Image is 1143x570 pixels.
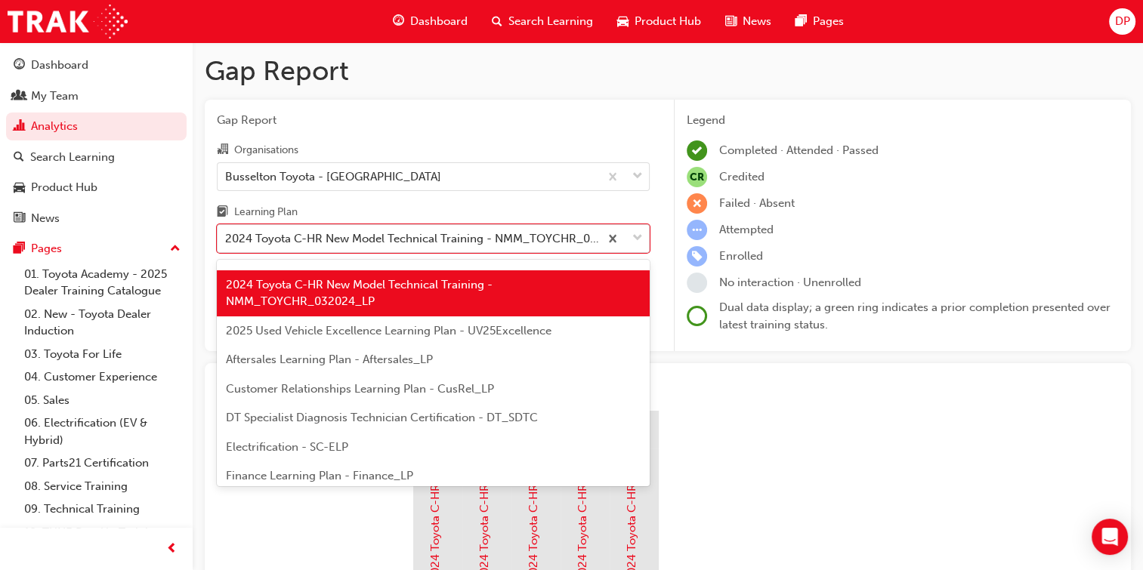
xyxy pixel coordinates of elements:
span: learningplan-icon [217,206,228,220]
a: 03. Toyota For Life [18,343,187,366]
div: Legend [687,112,1119,129]
span: chart-icon [14,120,25,134]
div: Product Hub [31,179,97,196]
span: people-icon [14,90,25,103]
div: Organisations [234,143,298,158]
span: DT Specialist Diagnosis Technician Certification - DT_SDTC [226,411,538,424]
span: Gap Report [217,112,650,129]
a: news-iconNews [713,6,783,37]
a: Product Hub [6,174,187,202]
a: 05. Sales [18,389,187,412]
span: Dashboard [410,13,468,30]
div: Dashboard [31,57,88,74]
span: Attempted [719,223,774,236]
span: DP [1114,13,1129,30]
a: 02. New - Toyota Dealer Induction [18,303,187,343]
a: News [6,205,187,233]
span: Aftersales Learning Plan - Aftersales_LP [226,353,433,366]
h1: Gap Report [205,54,1131,88]
span: news-icon [14,212,25,226]
span: prev-icon [166,540,178,559]
span: organisation-icon [217,143,228,157]
a: pages-iconPages [783,6,856,37]
span: Completed · Attended · Passed [719,143,879,157]
span: Customer Relationships Learning Plan - CusRel_LP [226,382,494,396]
img: Trak [8,5,128,39]
button: Pages [6,235,187,263]
span: Dual data display; a green ring indicates a prior completion presented over latest training status. [719,300,1111,331]
span: learningRecordVerb_ATTEMPT-icon [687,220,707,240]
a: My Team [6,82,187,110]
a: 07. Parts21 Certification [18,451,187,475]
div: Open Intercom Messenger [1092,519,1128,555]
a: 10. TUNE Rev-Up Training [18,521,187,544]
span: pages-icon [795,12,807,31]
span: learningRecordVerb_NONE-icon [687,273,707,293]
span: pages-icon [14,242,25,256]
a: 08. Service Training [18,475,187,498]
a: search-iconSearch Learning [480,6,605,37]
a: Dashboard [6,51,187,79]
span: Product Hub [635,13,701,30]
a: 01. Toyota Academy - 2025 Dealer Training Catalogue [18,263,187,303]
span: No interaction · Unenrolled [719,276,861,289]
span: car-icon [617,12,629,31]
span: search-icon [492,12,502,31]
div: News [31,210,60,227]
span: news-icon [725,12,737,31]
span: learningRecordVerb_ENROLL-icon [687,246,707,267]
span: down-icon [632,167,643,186]
div: Pages [31,240,62,257]
span: search-icon [14,151,24,165]
span: News [743,13,771,30]
a: Analytics [6,112,187,140]
div: My Team [31,88,79,105]
span: Pages [813,13,844,30]
span: 2025 Used Vehicle Excellence Learning Plan - UV25Excellence [226,324,551,337]
span: up-icon [170,239,181,259]
div: Learning Plan [234,205,298,220]
span: Electrification - SC-ELP [226,440,348,454]
a: 09. Technical Training [18,498,187,521]
span: Credited [719,170,765,183]
a: car-iconProduct Hub [605,6,713,37]
span: car-icon [14,181,25,195]
span: Failed · Absent [719,196,795,210]
span: learningRecordVerb_FAIL-icon [687,193,707,214]
a: Search Learning [6,143,187,171]
a: guage-iconDashboard [381,6,480,37]
span: null-icon [687,167,707,187]
button: DashboardMy TeamAnalyticsSearch LearningProduct HubNews [6,48,187,235]
span: guage-icon [14,59,25,72]
div: Search Learning [30,149,115,166]
div: 2024 Toyota C-HR New Model Technical Training - NMM_TOYCHR_032024_LP [225,230,601,248]
a: 06. Electrification (EV & Hybrid) [18,411,187,451]
span: 2024 Toyota C-HR New Model Technical Training - NMM_TOYCHR_032024_LP [226,278,493,309]
a: 04. Customer Experience [18,365,187,389]
span: guage-icon [393,12,404,31]
span: Finance Learning Plan - Finance_LP [226,469,413,482]
span: Search Learning [508,13,593,30]
span: down-icon [632,229,643,248]
button: DP [1109,8,1135,35]
span: learningRecordVerb_COMPLETE-icon [687,140,707,161]
span: Enrolled [719,249,763,263]
div: Busselton Toyota - [GEOGRAPHIC_DATA] [225,168,441,185]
